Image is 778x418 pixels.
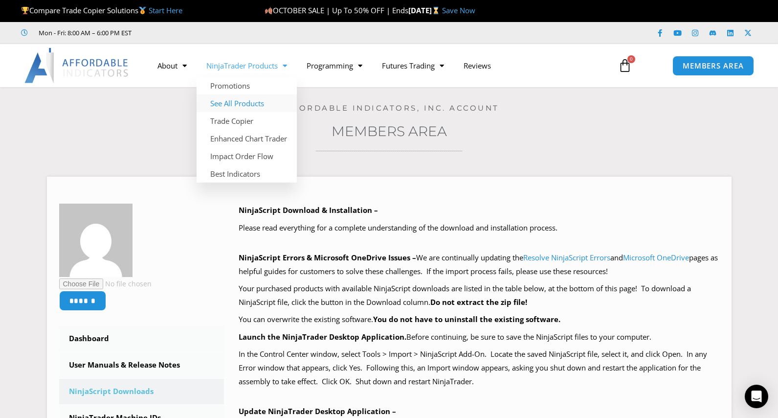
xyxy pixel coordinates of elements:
[239,330,719,344] p: Before continuing, be sure to save the NinjaScript files to your computer.
[197,94,297,112] a: See All Products
[430,297,527,307] b: Do not extract the zip file!
[454,54,501,77] a: Reviews
[297,54,372,77] a: Programming
[197,54,297,77] a: NinjaTrader Products
[279,103,499,113] a: Affordable Indicators, Inc. Account
[239,253,416,262] b: NinjaScript Errors & Microsoft OneDrive Issues –
[197,77,297,94] a: Promotions
[239,251,719,279] p: We are continually updating the and pages as helpful guides for customers to solve these challeng...
[197,112,297,130] a: Trade Copier
[332,123,447,139] a: Members Area
[408,5,442,15] strong: [DATE]
[432,7,440,14] img: ⌛
[197,147,297,165] a: Impact Order Flow
[745,385,768,408] div: Open Intercom Messenger
[59,379,224,404] a: NinjaScript Downloads
[523,253,610,262] a: Resolve NinjaScript Errors
[265,5,408,15] span: OCTOBER SALE | Up To 50% OFF | Ends
[239,332,406,342] b: Launch the NinjaTrader Desktop Application.
[265,7,272,14] img: 🍂
[197,77,297,183] ul: NinjaTrader Products
[59,352,224,378] a: User Manuals & Release Notes
[239,406,396,416] b: Update NinjaTrader Desktop Application –
[139,7,146,14] img: 🥇
[148,54,607,77] nav: Menu
[239,205,378,215] b: NinjaScript Download & Installation –
[603,51,646,80] a: 0
[148,54,197,77] a: About
[21,5,182,15] span: Compare Trade Copier Solutions
[239,348,719,389] p: In the Control Center window, select Tools > Import > NinjaScript Add-On. Locate the saved NinjaS...
[672,56,754,76] a: MEMBERS AREA
[683,62,744,70] span: MEMBERS AREA
[627,55,635,63] span: 0
[239,282,719,309] p: Your purchased products with available NinjaScript downloads are listed in the table below, at th...
[36,27,132,39] span: Mon - Fri: 8:00 AM – 6:00 PM EST
[24,48,130,83] img: LogoAI | Affordable Indicators – NinjaTrader
[239,313,719,326] p: You can overwrite the existing software.
[59,326,224,351] a: Dashboard
[145,28,292,38] iframe: Customer reviews powered by Trustpilot
[22,7,29,14] img: 🏆
[239,221,719,235] p: Please read everything for a complete understanding of the download and installation process.
[373,314,560,324] b: You do not have to uninstall the existing software.
[59,204,133,277] img: 494e2667979a4f737ed8a0d305e8b1ea160bd24f2c86c6a959dee160d4c93514
[623,253,689,262] a: Microsoft OneDrive
[197,130,297,147] a: Enhanced Chart Trader
[197,165,297,183] a: Best Indicators
[442,5,475,15] a: Save Now
[372,54,454,77] a: Futures Trading
[149,5,182,15] a: Start Here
